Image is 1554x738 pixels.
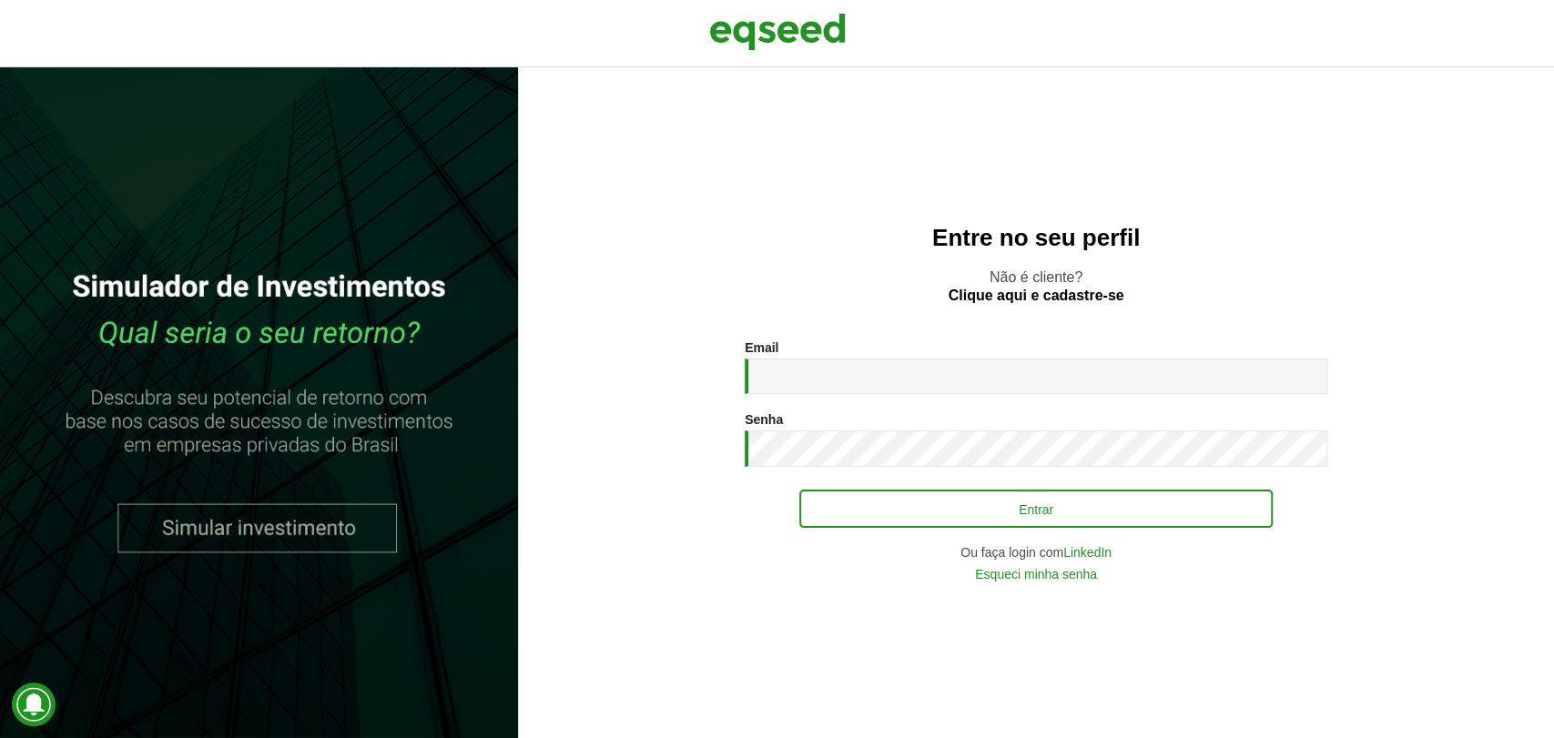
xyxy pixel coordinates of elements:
label: Email [745,341,778,354]
img: EqSeed Logo [709,9,846,55]
a: Esqueci minha senha [975,568,1097,581]
h2: Entre no seu perfil [554,225,1518,251]
div: Ou faça login com [745,546,1327,559]
label: Senha [745,413,783,426]
button: Entrar [799,490,1273,528]
a: Clique aqui e cadastre-se [949,288,1124,303]
a: LinkedIn [1063,546,1112,559]
p: Não é cliente? [554,268,1518,303]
